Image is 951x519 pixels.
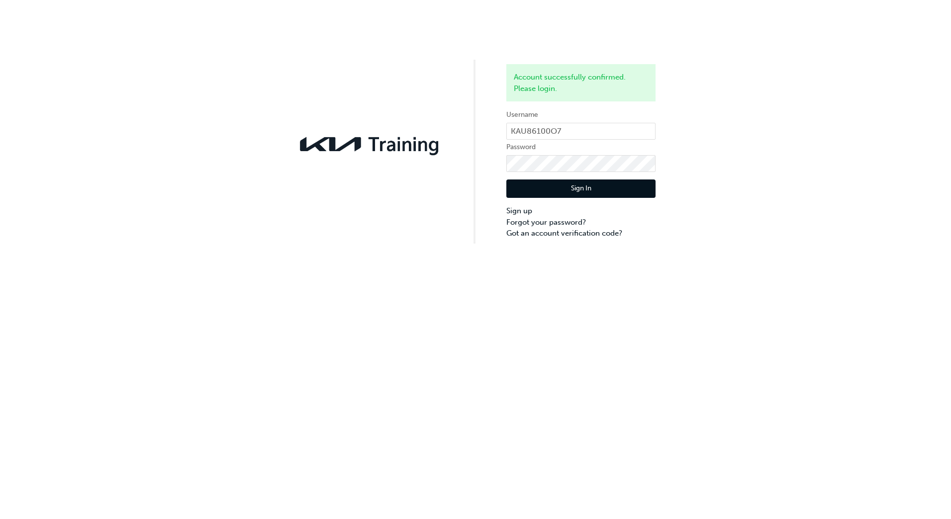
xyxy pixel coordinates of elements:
img: kia-training [295,131,445,158]
input: Username [506,123,656,140]
a: Sign up [506,205,656,217]
label: Username [506,109,656,121]
button: Sign In [506,179,656,198]
a: Got an account verification code? [506,228,656,239]
a: Forgot your password? [506,217,656,228]
div: Account successfully confirmed. Please login. [506,64,656,101]
label: Password [506,141,656,153]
